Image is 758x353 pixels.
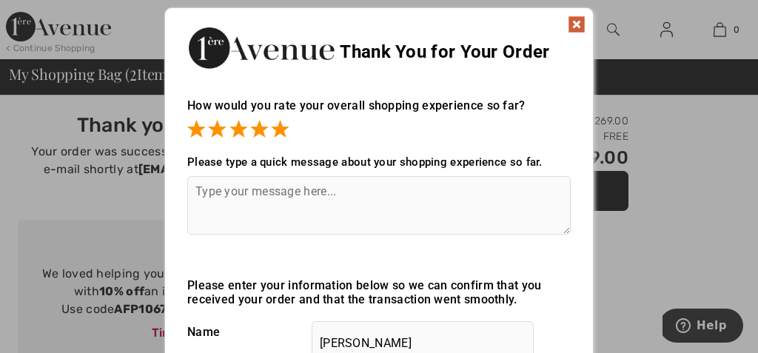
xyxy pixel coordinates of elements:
[340,41,549,62] span: Thank You for Your Order
[187,23,335,73] img: Thank You for Your Order
[187,314,571,351] div: Name
[187,84,571,141] div: How would you rate your overall shopping experience so far?
[34,10,64,24] span: Help
[187,155,571,169] div: Please type a quick message about your shopping experience so far.
[568,16,586,33] img: x
[187,278,571,306] div: Please enter your information below so we can confirm that you received your order and that the t...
